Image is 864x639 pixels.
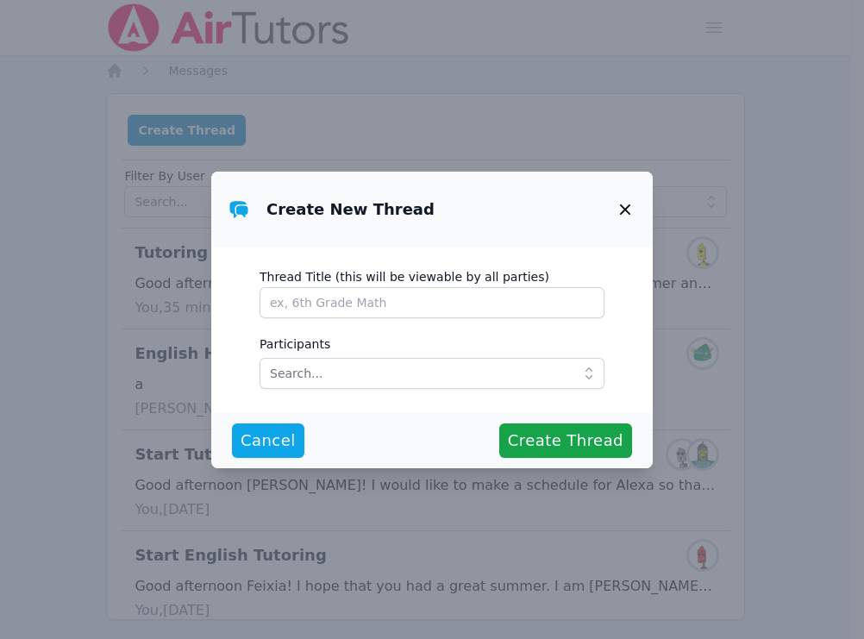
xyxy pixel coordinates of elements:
[499,423,632,458] button: Create Thread
[260,261,604,287] label: Thread Title (this will be viewable by all parties)
[260,358,604,389] input: Search...
[508,429,623,453] span: Create Thread
[232,423,304,458] button: Cancel
[266,199,435,220] h3: Create New Thread
[260,287,604,318] input: ex, 6th Grade Math
[241,429,296,453] span: Cancel
[260,329,604,354] label: Participants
